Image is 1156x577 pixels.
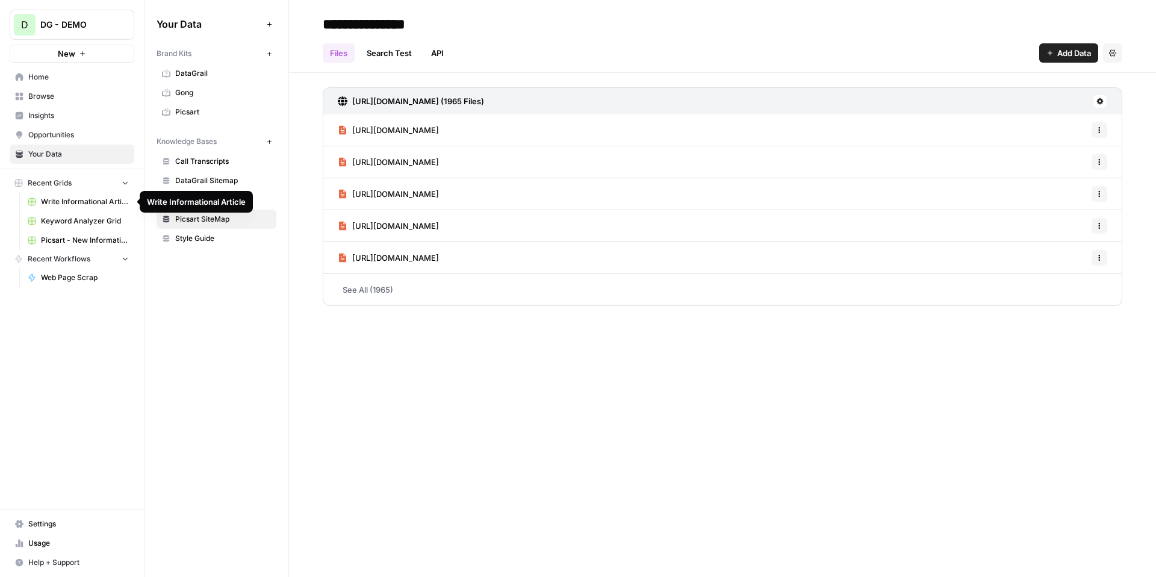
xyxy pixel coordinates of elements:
span: [URL][DOMAIN_NAME] [352,124,439,136]
span: [URL][DOMAIN_NAME] [352,252,439,264]
span: Web Page Scrap [41,272,129,283]
span: Images [175,195,271,205]
a: Gong [157,83,276,102]
span: Settings [28,519,129,529]
button: New [10,45,134,63]
a: Insights [10,106,134,125]
a: DataGrail [157,64,276,83]
span: Browse [28,91,129,102]
a: Opportunities [10,125,134,145]
span: Add Data [1057,47,1091,59]
span: Knowledge Bases [157,136,217,147]
a: Browse [10,87,134,106]
a: Style Guide [157,229,276,248]
span: [URL][DOMAIN_NAME] [352,188,439,200]
span: Picsart - New Informational Article [41,235,129,246]
a: API [424,43,451,63]
span: Gong [175,87,271,98]
span: Help + Support [28,557,129,568]
span: Usage [28,538,129,549]
a: Usage [10,534,134,553]
span: [URL][DOMAIN_NAME] [352,156,439,168]
a: Picsart - New Informational Article [22,231,134,250]
span: Home [28,72,129,83]
span: Brand Kits [157,48,191,59]
button: Workspace: DG - DEMO [10,10,134,40]
button: Add Data [1039,43,1098,63]
button: Recent Grids [10,174,134,192]
span: Keyword Analyzer Grid [41,216,129,226]
a: Home [10,67,134,87]
span: Opportunities [28,129,129,140]
a: Keyword Analyzer Grid [22,211,134,231]
a: Settings [10,514,134,534]
span: Insights [28,110,129,121]
span: [URL][DOMAIN_NAME] [352,220,439,232]
a: [URL][DOMAIN_NAME] (1965 Files) [338,88,484,114]
span: D [21,17,28,32]
a: Picsart SiteMap [157,210,276,229]
span: DataGrail [175,68,271,79]
a: Picsart [157,102,276,122]
h3: [URL][DOMAIN_NAME] (1965 Files) [352,95,484,107]
a: [URL][DOMAIN_NAME] [338,114,439,146]
a: Your Data [10,145,134,164]
span: Recent Workflows [28,254,90,264]
a: Files [323,43,355,63]
button: Help + Support [10,553,134,572]
a: Call Transcripts [157,152,276,171]
a: Web Page Scrap [22,268,134,287]
a: Search Test [359,43,419,63]
span: Recent Grids [28,178,72,189]
span: Your Data [28,149,129,160]
span: DG - DEMO [40,19,113,31]
span: Picsart SiteMap [175,214,271,225]
a: [URL][DOMAIN_NAME] [338,146,439,178]
a: See All (1965) [323,274,1122,305]
a: Images [157,190,276,210]
a: [URL][DOMAIN_NAME] [338,210,439,242]
button: Recent Workflows [10,250,134,268]
a: [URL][DOMAIN_NAME] [338,178,439,210]
span: Your Data [157,17,262,31]
a: [URL][DOMAIN_NAME] [338,242,439,273]
span: DataGrail Sitemap [175,175,271,186]
a: DataGrail Sitemap [157,171,276,190]
span: New [58,48,75,60]
span: Call Transcripts [175,156,271,167]
span: Style Guide [175,233,271,244]
a: Write Informational Article [22,192,134,211]
span: Picsart [175,107,271,117]
span: Write Informational Article [41,196,129,207]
